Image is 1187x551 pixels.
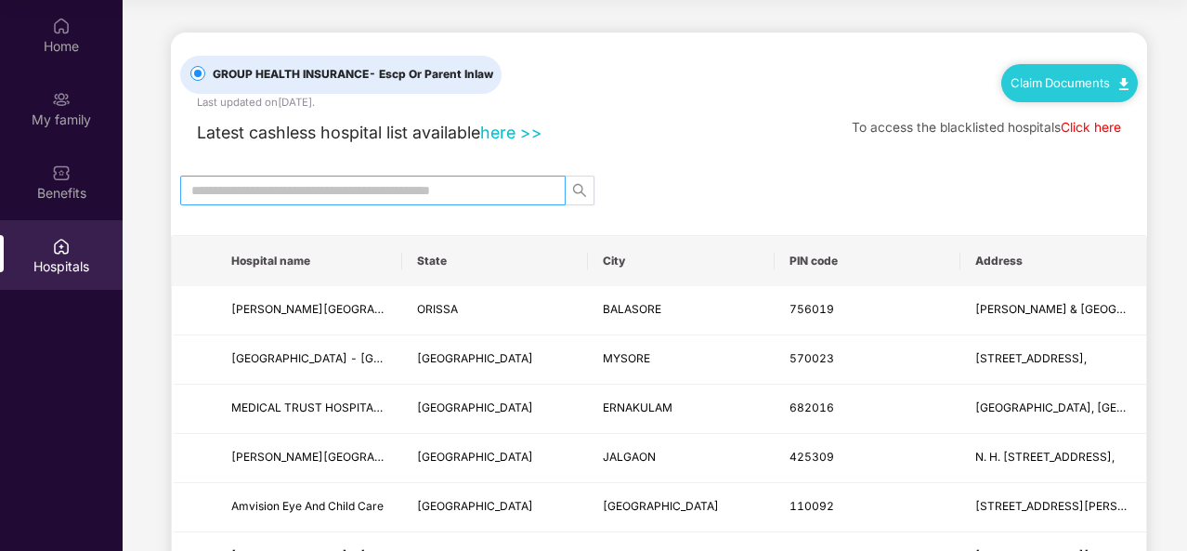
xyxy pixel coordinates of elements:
span: [STREET_ADDRESS][PERSON_NAME] [975,499,1176,513]
span: search [566,183,593,198]
img: svg+xml;base64,PHN2ZyBpZD0iSG9tZSIgeG1sbnM9Imh0dHA6Ly93d3cudzMub3JnLzIwMDAvc3ZnIiB3aWR0aD0iMjAiIG... [52,17,71,35]
th: Address [960,236,1146,286]
td: # 644 , ADICHUNCHANAGIRI MAIN ROAD, ARAVINDA NAGAR, [960,335,1146,385]
span: [GEOGRAPHIC_DATA] [417,351,533,365]
span: [GEOGRAPHIC_DATA] [417,400,533,414]
div: Last updated on [DATE] . [197,94,315,111]
span: - Escp Or Parent Inlaw [369,67,493,81]
span: 756019 [789,302,834,316]
span: To access the blacklisted hospitals [852,120,1061,135]
td: Amvision Eye And Child Care [216,483,402,532]
td: NEW DELHI [588,483,774,532]
span: Latest cashless hospital list available [197,123,480,142]
th: Hospital name [216,236,402,286]
span: BALASORE [603,302,661,316]
th: PIN code [775,236,960,286]
span: MEDICAL TRUST HOSPITAL (OWNED BY PULIKKAL MEDICAL FOUNDATION) - [GEOGRAPHIC_DATA] [231,400,767,414]
button: search [565,176,594,205]
span: [GEOGRAPHIC_DATA] [603,499,719,513]
td: 8, GF, EAST END ENCLAVE, LAXMI NAGAR, DELHI - 110092 [960,483,1146,532]
td: Naraindas & Morbai Budhrani Eye Centre, L V Prasad Eye Institute,Ganeswarpur,Remuna,Januganj,Bala... [960,286,1146,335]
td: N. H. 6, JALGAON BHUSAWAL ROAD, [960,434,1146,483]
img: svg+xml;base64,PHN2ZyB3aWR0aD0iMjAiIGhlaWdodD0iMjAiIHZpZXdCb3g9IjAgMCAyMCAyMCIgZmlsbD0ibm9uZSIgeG... [52,90,71,109]
td: L V Prasad Eye Institute NMB Eye Centre-Balasore [216,286,402,335]
span: [GEOGRAPHIC_DATA] [417,499,533,513]
th: State [402,236,588,286]
span: MYSORE [603,351,650,365]
span: ERNAKULAM [603,400,672,414]
td: ARAVINDA HOSPITAL - MYSORE [216,335,402,385]
span: Address [975,254,1131,269]
img: svg+xml;base64,PHN2ZyB4bWxucz0iaHR0cDovL3d3dy53My5vcmcvMjAwMC9zdmciIHdpZHRoPSIxMC40IiBoZWlnaHQ9Ij... [1119,78,1128,90]
span: Amvision Eye And Child Care [231,499,384,513]
th: City [588,236,774,286]
img: svg+xml;base64,PHN2ZyBpZD0iQmVuZWZpdHMiIHhtbG5zPSJodHRwOi8vd3d3LnczLm9yZy8yMDAwL3N2ZyIgd2lkdGg9Ij... [52,164,71,182]
span: [PERSON_NAME][GEOGRAPHIC_DATA] AND [GEOGRAPHIC_DATA] [231,450,585,464]
td: DR. ULHAS PATIL MEDICAL COLLEGE AND HOSPITAL - JALGAON [216,434,402,483]
span: GROUP HEALTH INSURANCE [205,66,501,84]
span: N. H. [STREET_ADDRESS], [975,450,1115,464]
span: [PERSON_NAME][GEOGRAPHIC_DATA] [GEOGRAPHIC_DATA]-[GEOGRAPHIC_DATA] [231,302,682,316]
span: 425309 [789,450,834,464]
span: [GEOGRAPHIC_DATA] - [GEOGRAPHIC_DATA] [231,351,476,365]
span: [STREET_ADDRESS], [975,351,1087,365]
a: here >> [480,123,542,142]
a: Click here [1061,120,1121,135]
td: JALGAON [588,434,774,483]
td: DELHI [402,483,588,532]
td: KERALA [402,385,588,434]
td: KARNATAKA [402,335,588,385]
span: ORISSA [417,302,458,316]
td: M G ROAD, COCHIN, [960,385,1146,434]
td: ORISSA [402,286,588,335]
td: MEDICAL TRUST HOSPITAL (OWNED BY PULIKKAL MEDICAL FOUNDATION) - ERNAKULAM [216,385,402,434]
td: MYSORE [588,335,774,385]
img: svg+xml;base64,PHN2ZyBpZD0iSG9zcGl0YWxzIiB4bWxucz0iaHR0cDovL3d3dy53My5vcmcvMjAwMC9zdmciIHdpZHRoPS... [52,237,71,256]
td: BALASORE [588,286,774,335]
span: 682016 [789,400,834,414]
span: JALGAON [603,450,656,464]
td: MAHARASHTRA [402,434,588,483]
span: 110092 [789,499,834,513]
span: [GEOGRAPHIC_DATA] [417,450,533,464]
td: ERNAKULAM [588,385,774,434]
a: Claim Documents [1011,75,1128,90]
span: 570023 [789,351,834,365]
span: Hospital name [231,254,387,269]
